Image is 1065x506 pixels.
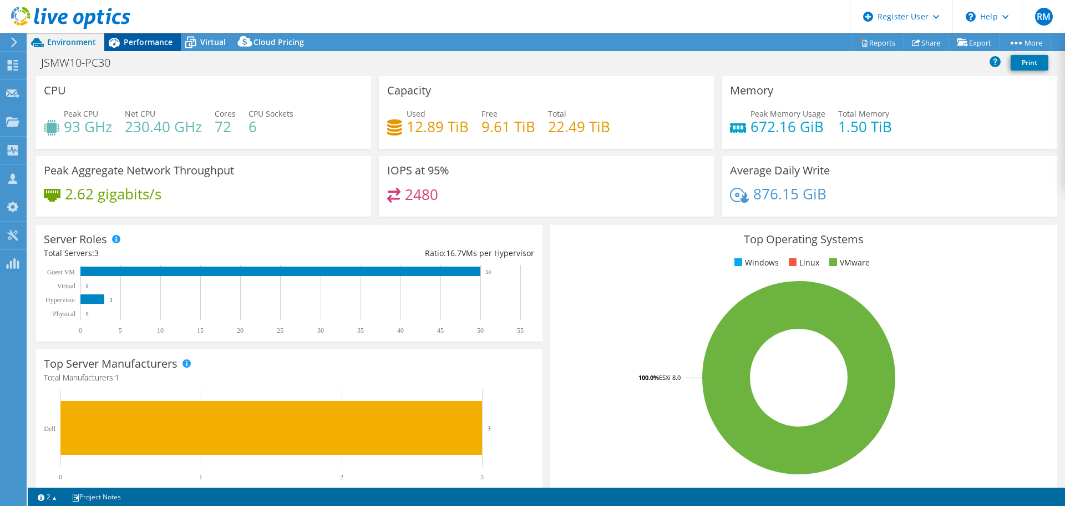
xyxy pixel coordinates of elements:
[407,121,469,133] h4: 12.89 TiB
[44,372,534,384] h4: Total Manufacturers:
[44,247,289,259] div: Total Servers:
[79,327,82,334] text: 0
[1035,8,1053,26] span: RM
[237,327,244,334] text: 20
[119,327,122,334] text: 5
[387,164,449,177] h3: IOPS at 95%
[838,108,889,119] span: Total Memory
[397,327,404,334] text: 40
[357,327,364,334] text: 35
[548,108,566,119] span: Total
[94,248,99,258] span: 3
[289,247,534,259] div: Ratio: VMs per Hypervisor
[199,473,202,481] text: 1
[786,257,819,269] li: Linux
[638,373,659,382] tspan: 100.0%
[253,37,304,47] span: Cloud Pricing
[277,327,283,334] text: 25
[45,296,75,304] text: Hypervisor
[481,108,498,119] span: Free
[486,269,491,275] text: 50
[44,84,66,97] h3: CPU
[753,188,826,200] h4: 876.15 GiB
[730,164,830,177] h3: Average Daily Write
[1011,55,1048,71] a: Print
[65,188,161,200] h4: 2.62 gigabits/s
[340,473,343,481] text: 2
[659,373,681,382] tspan: ESXi 8.0
[446,248,461,258] span: 16.7
[44,425,55,433] text: Dell
[517,327,524,334] text: 55
[86,311,89,317] text: 0
[317,327,324,334] text: 30
[64,490,129,504] a: Project Notes
[200,37,226,47] span: Virtual
[215,121,236,133] h4: 72
[157,327,164,334] text: 10
[480,473,484,481] text: 3
[30,490,64,504] a: 2
[966,12,976,22] svg: \n
[730,84,773,97] h3: Memory
[750,108,825,119] span: Peak Memory Usage
[488,425,491,432] text: 3
[559,233,1049,246] h3: Top Operating Systems
[110,297,113,303] text: 3
[826,257,870,269] li: VMware
[1000,34,1051,51] a: More
[125,108,155,119] span: Net CPU
[124,37,173,47] span: Performance
[86,283,89,289] text: 0
[44,233,107,246] h3: Server Roles
[215,108,236,119] span: Cores
[949,34,1000,51] a: Export
[44,164,234,177] h3: Peak Aggregate Network Throughput
[904,34,949,51] a: Share
[59,473,62,481] text: 0
[548,121,610,133] h4: 22.49 TiB
[64,121,112,133] h4: 93 GHz
[481,121,535,133] h4: 9.61 TiB
[115,372,119,383] span: 1
[838,121,892,133] h4: 1.50 TiB
[407,108,425,119] span: Used
[750,121,825,133] h4: 672.16 GiB
[851,34,904,51] a: Reports
[732,257,779,269] li: Windows
[405,188,438,201] h4: 2480
[197,327,204,334] text: 15
[47,37,96,47] span: Environment
[47,268,75,276] text: Guest VM
[125,121,202,133] h4: 230.40 GHz
[248,108,293,119] span: CPU Sockets
[437,327,444,334] text: 45
[248,121,293,133] h4: 6
[36,57,128,69] h1: JSMW10-PC30
[477,327,484,334] text: 50
[64,108,98,119] span: Peak CPU
[387,84,431,97] h3: Capacity
[44,358,177,370] h3: Top Server Manufacturers
[57,282,76,290] text: Virtual
[53,310,75,318] text: Physical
